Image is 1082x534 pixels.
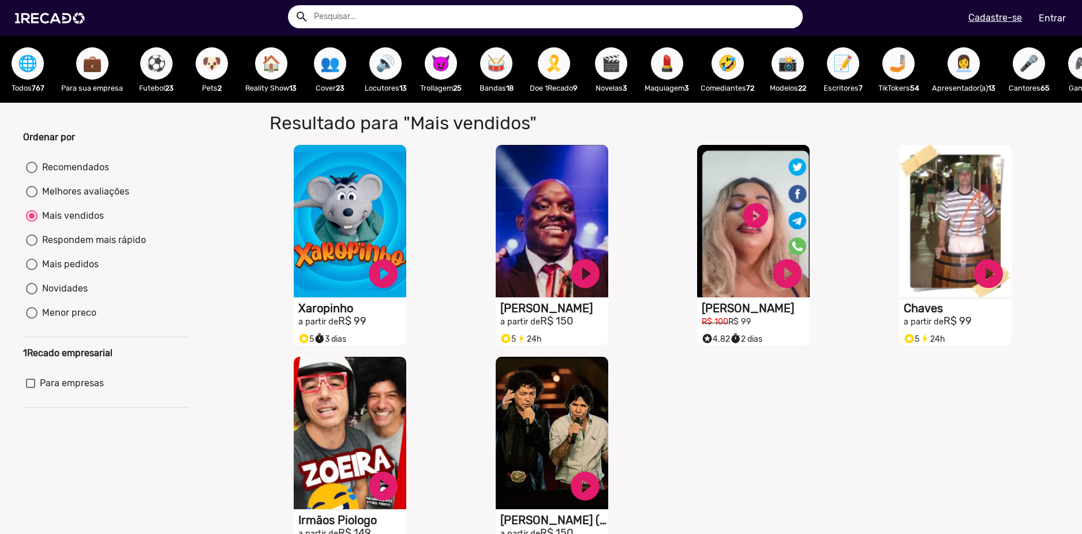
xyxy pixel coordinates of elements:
[364,83,407,94] p: Locutores
[730,330,741,344] i: timer
[399,84,407,92] b: 13
[298,330,309,344] i: Selo super talento
[18,47,38,80] span: 🌐
[38,209,104,223] div: Mais vendidos
[83,47,102,80] span: 💼
[134,83,178,94] p: Futebol
[291,6,311,26] button: Example home icon
[904,333,915,344] small: stars
[718,47,737,80] span: 🤣
[827,47,859,80] button: 📝
[821,83,865,94] p: Escritores
[336,84,345,92] b: 23
[948,47,980,80] button: 👩‍💼
[294,357,406,509] video: S1RECADO vídeos dedicados para fãs e empresas
[425,47,457,80] button: 😈
[314,330,325,344] i: timer
[376,47,395,80] span: 🔊
[623,84,627,92] b: 3
[954,47,974,80] span: 👩‍💼
[573,84,578,92] b: 9
[314,47,346,80] button: 👥
[568,469,602,503] a: play_circle_filled
[701,83,754,94] p: Comediantes
[904,315,1012,328] h2: R$ 99
[500,330,511,344] i: Selo super talento
[651,47,683,80] button: 💄
[261,112,782,134] h1: Resultado para "Mais vendidos"
[500,301,608,315] h1: [PERSON_NAME]
[904,334,919,344] span: 5
[76,47,108,80] button: 💼
[61,83,123,94] p: Para sua empresa
[23,132,75,143] b: Ordenar por
[298,333,309,344] small: stars
[971,256,1006,291] a: play_circle_filled
[1019,47,1039,80] span: 🎤
[684,84,689,92] b: 3
[882,47,915,80] button: 🤳🏼
[140,47,173,80] button: ⚽
[38,233,146,247] div: Respondem mais rápido
[702,330,713,344] i: Selo super talento
[730,334,762,344] span: 2 dias
[295,10,309,24] mat-icon: Example home icon
[968,12,1022,23] u: Cadastre-se
[904,317,944,327] small: a partir de
[298,315,406,328] h2: R$ 99
[712,47,744,80] button: 🤣
[702,301,810,315] h1: [PERSON_NAME]
[500,334,516,344] span: 5
[601,47,621,80] span: 🎬
[766,83,810,94] p: Modelos
[314,334,346,344] span: 3 dias
[746,84,754,92] b: 72
[697,145,810,297] video: S1RECADO vídeos dedicados para fãs e empresas
[38,160,109,174] div: Recomendados
[474,83,518,94] p: Bandas
[480,47,512,80] button: 🥁
[910,84,919,92] b: 54
[1040,84,1050,92] b: 65
[308,83,352,94] p: Cover
[516,333,527,344] small: bolt
[496,357,608,509] video: S1RECADO vídeos dedicados para fãs e empresas
[568,256,602,291] a: play_circle_filled
[919,333,930,344] small: bolt
[320,47,340,80] span: 👥
[702,334,730,344] span: 4.82
[500,333,511,344] small: stars
[728,317,751,327] small: R$ 99
[500,315,608,328] h2: R$ 150
[798,84,806,92] b: 22
[778,47,798,80] span: 📸
[298,317,338,327] small: a partir de
[538,47,570,80] button: 🎗️
[544,47,564,80] span: 🎗️
[702,333,713,344] small: stars
[202,47,222,80] span: 🐶
[899,145,1012,297] video: S1RECADO vídeos dedicados para fãs e empresas
[294,145,406,297] video: S1RECADO vídeos dedicados para fãs e empresas
[23,348,113,359] b: 1Recado empresarial
[496,145,608,297] video: S1RECADO vídeos dedicados para fãs e empresas
[298,334,314,344] span: 5
[516,334,542,344] span: 24h
[218,84,222,92] b: 2
[38,257,99,271] div: Mais pedidos
[595,47,627,80] button: 🎬
[196,47,228,80] button: 🐶
[366,469,400,503] a: play_circle_filled
[500,317,540,327] small: a partir de
[40,376,104,390] span: Para empresas
[833,47,853,80] span: 📝
[889,47,908,80] span: 🤳🏼
[305,5,803,28] input: Pesquisar...
[298,301,406,315] h1: Xaropinho
[1007,83,1051,94] p: Cantores
[289,84,297,92] b: 13
[261,47,281,80] span: 🏠
[12,47,44,80] button: 🌐
[6,83,50,94] p: Todos
[32,84,44,92] b: 767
